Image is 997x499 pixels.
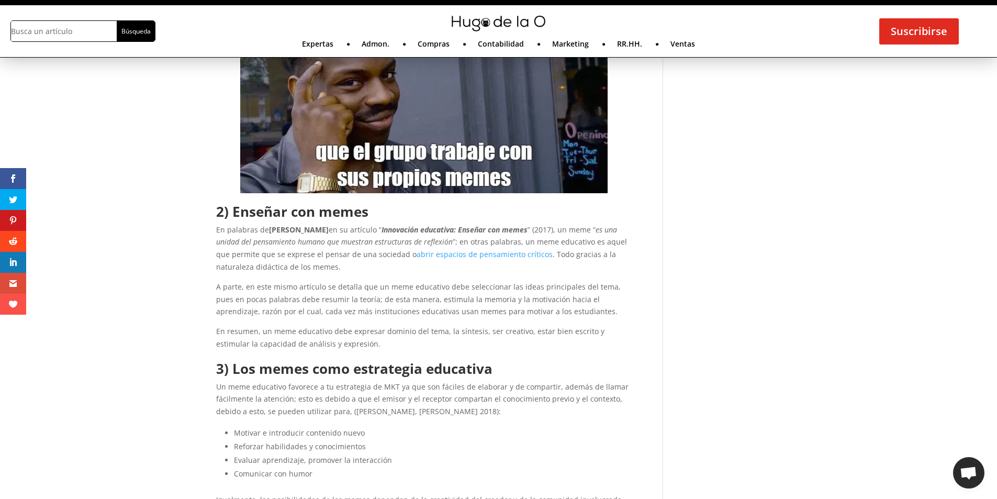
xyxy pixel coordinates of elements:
[216,281,632,325] p: A parte, en este mismo artículo se detalla que un meme educativo debe seleccionar las ideas princ...
[234,467,632,481] li: Comunicar con humor
[216,381,632,425] p: Un meme educativo favorece a tu estrategia de MKT ya que son fáciles de elaborar y de compartir, ...
[234,426,632,440] li: Motivar e introducir contenido nuevo
[11,21,117,41] input: Busca un artículo
[269,225,329,235] strong: [PERSON_NAME]
[302,40,333,52] a: Expertas
[362,40,389,52] a: Admon.
[117,21,155,41] input: Búsqueda
[216,224,632,281] p: En palabras de en su artículo “ ” (2017), un meme “ ”; en otras palabras, un meme educativo es aq...
[670,40,695,52] a: Ventas
[478,40,524,52] a: Contabilidad
[216,325,632,350] p: En resumen, un meme educativo debe expresar dominio del tema, la síntesis, ser creativo, estar bi...
[216,202,368,221] strong: 2) Enseñar con memes
[552,40,589,52] a: Marketing
[879,18,959,45] a: Suscribirse
[452,16,545,31] img: mini-hugo-de-la-o-logo
[382,225,528,235] em: Innovación educativa: Enseñar con memes
[234,440,632,453] li: Reforzar habilidades y conocimientos
[452,24,545,34] a: mini-hugo-de-la-o-logo
[617,40,642,52] a: RR.HH.
[953,457,984,489] div: Chat abierto
[234,453,632,467] li: Evaluar aprendizaje, promover la interacción
[418,40,450,52] a: Compras
[417,249,553,259] a: abrir espacios de pensamiento críticos
[216,359,492,378] strong: 3) Los memes como estrategia educativa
